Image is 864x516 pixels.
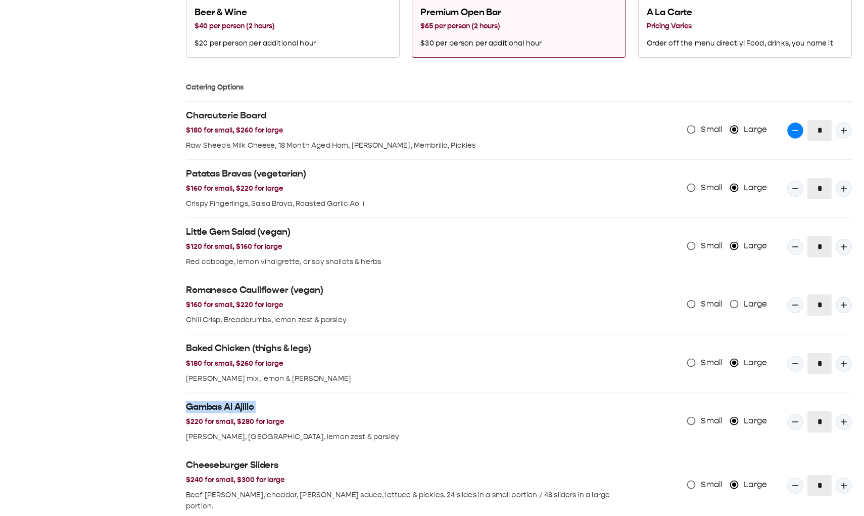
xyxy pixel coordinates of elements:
span: Large [744,182,767,194]
span: Small [701,479,722,491]
h3: $40 per person (2 hours) [195,21,316,32]
div: Quantity Input [787,178,852,199]
p: Order off the menu directly! Food, drinks, you name it [647,38,833,49]
p: Chili Crisp, Breadcrumbs, lemon zest & parsley [186,315,627,326]
h2: Charcuterie Board [186,110,627,122]
h2: Cheeseburger Sliders [186,459,627,471]
h3: Pricing Varies [647,21,833,32]
h3: $180 for small, $260 for large [186,358,627,369]
span: Small [701,298,722,310]
h2: Little Gem Salad (vegan) [186,226,627,238]
span: Small [701,240,722,252]
h3: $180 for small, $260 for large [186,125,627,136]
p: Raw Sheep's Milk Cheese, 18 Month Aged Ham, [PERSON_NAME], Membrillo, Pickles [186,140,627,151]
p: [PERSON_NAME] mix, lemon & [PERSON_NAME] [186,373,627,384]
h3: $220 for small, $280 for large [186,416,627,427]
h3: $65 per person (2 hours) [420,21,542,32]
h2: Baked Chicken (thighs & legs) [186,342,627,355]
span: Small [701,415,722,427]
h3: $160 for small, $220 for large [186,183,627,194]
h2: A La Carte [647,7,833,19]
div: Quantity Input [787,294,852,316]
h3: $160 for small, $220 for large [186,299,627,311]
p: [PERSON_NAME], [GEOGRAPHIC_DATA], lemon zest & parsley [186,432,627,443]
h2: Patatas Bravas (vegetarian) [186,168,627,180]
span: Small [701,182,722,194]
h3: $120 for small, $160 for large [186,241,627,252]
span: Small [701,357,722,369]
p: Beef [PERSON_NAME], cheddar, [PERSON_NAME] sauce, lettuce & pickles. 24 slides in a small portion... [186,490,627,512]
span: Large [744,298,767,310]
div: Quantity Input [787,411,852,433]
h3: $240 for small, $300 for large [186,475,627,486]
p: Red cabbage, lemon vinaigrette, crispy shallots & herbs [186,256,627,268]
p: Crispy Fingerlings, Salsa Brava, Roasted Garlic Aoili [186,198,627,209]
div: Quantity Input [787,236,852,257]
span: Large [744,123,767,136]
h2: Premium Open Bar [420,7,542,19]
h2: Beer & Wine [195,7,316,19]
span: Large [744,479,767,491]
p: $20 per person per additional hour [195,38,316,49]
h2: Gambas Al Ajillo [186,401,627,413]
span: Large [744,357,767,369]
div: Quantity Input [787,475,852,496]
span: Large [744,240,767,252]
div: Quantity Input [787,120,852,141]
span: Small [701,123,722,136]
h2: Romanesco Cauliflower (vegan) [186,284,627,296]
h3: Catering Options [186,82,852,93]
div: Quantity Input [787,353,852,374]
span: Large [744,415,767,427]
p: $30 per person per additional hour [420,38,542,49]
